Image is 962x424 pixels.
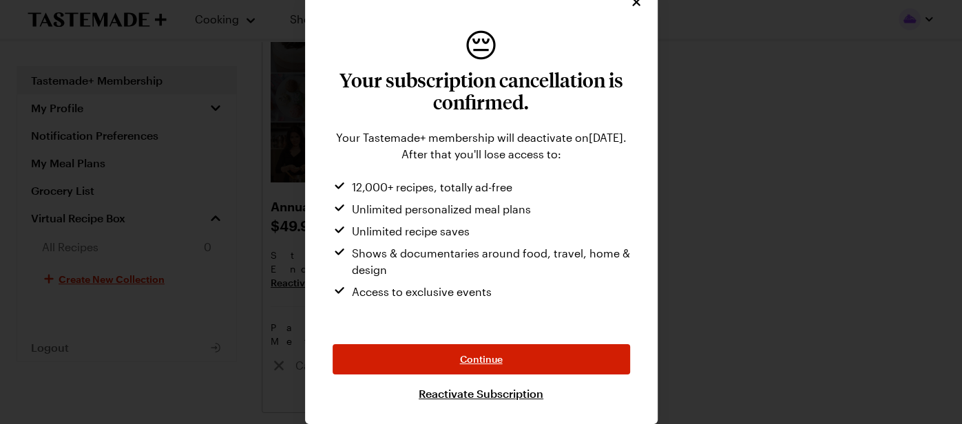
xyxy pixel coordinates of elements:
span: Shows & documentaries around food, travel, home & design [352,245,630,278]
span: 12,000+ recipes, totally ad-free [352,179,512,195]
span: Access to exclusive events [352,284,492,300]
span: Unlimited recipe saves [352,223,470,240]
a: Reactivate Subscription [419,385,543,402]
h3: Your subscription cancellation is confirmed. [333,69,630,113]
span: disappointed face emoji [463,28,498,61]
span: Continue [460,352,503,366]
div: Your Tastemade+ membership will deactivate on [DATE] . After that you'll lose access to: [333,129,630,162]
button: Continue [333,344,630,374]
span: Unlimited personalized meal plans [352,201,531,218]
